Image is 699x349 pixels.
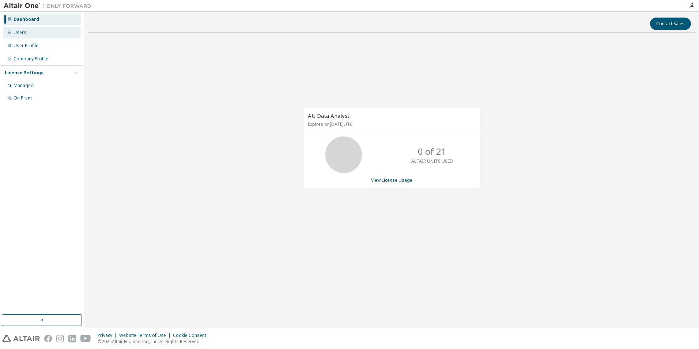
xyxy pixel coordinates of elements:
[14,30,26,35] div: Users
[2,335,40,342] img: altair_logo.svg
[418,145,446,158] p: 0 of 21
[80,335,91,342] img: youtube.svg
[56,335,64,342] img: instagram.svg
[119,333,173,338] div: Website Terms of Use
[173,333,211,338] div: Cookie Consent
[14,43,38,49] div: User Profile
[411,158,453,164] p: ALTAIR UNITS USED
[14,56,48,62] div: Company Profile
[308,121,474,127] p: Expires on [DATE] UTC
[68,335,76,342] img: linkedin.svg
[98,338,211,345] p: © 2025 Altair Engineering, Inc. All Rights Reserved.
[4,2,95,10] img: Altair One
[14,16,39,22] div: Dashboard
[98,333,119,338] div: Privacy
[5,70,44,76] div: License Settings
[650,18,691,30] button: Contact Sales
[44,335,52,342] img: facebook.svg
[371,177,412,183] a: View License Usage
[308,112,349,119] span: AU Data Analyst
[14,95,32,101] div: On Prem
[14,83,34,89] div: Managed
